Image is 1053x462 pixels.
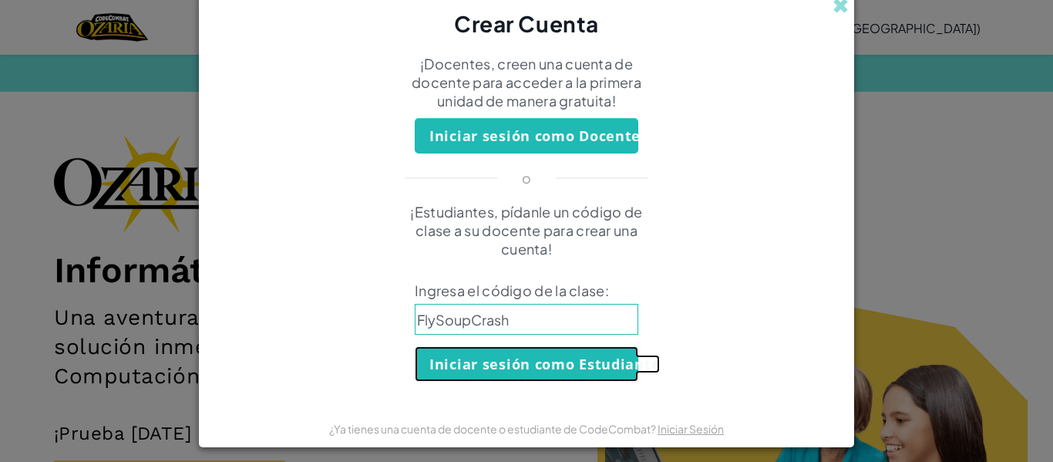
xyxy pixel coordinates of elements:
[454,10,599,37] span: Crear Cuenta
[329,422,658,436] span: ¿Ya tienes una cuenta de docente o estudiante de CodeCombat?
[522,169,531,187] p: o
[415,118,638,153] button: Iniciar sesión como Docente
[415,346,638,382] button: Iniciar sesión como Estudiante
[415,282,638,300] span: Ingresa el código de la clase:
[392,55,661,110] p: ¡Docentes, creen una cuenta de docente para acceder a la primera unidad de manera gratuita!
[658,422,724,436] a: Iniciar Sesión
[392,203,661,258] p: ¡Estudiantes, pídanle un código de clase a su docente para crear una cuenta!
